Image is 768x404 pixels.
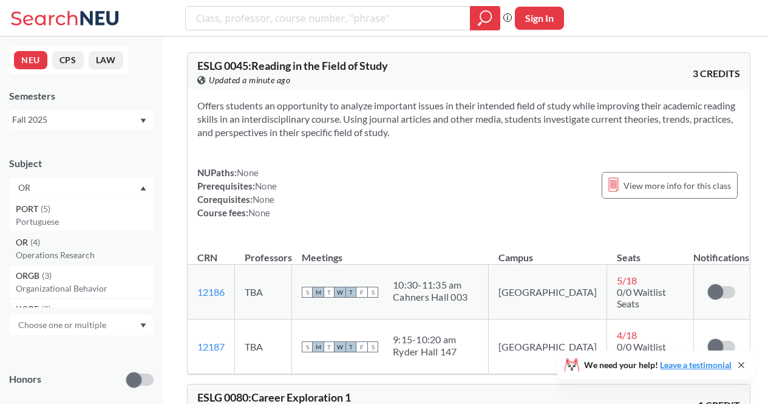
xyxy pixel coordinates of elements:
span: F [356,287,367,298]
th: Campus [489,239,607,265]
td: TBA [235,265,292,320]
section: Offers students an opportunity to analyze important issues in their intended field of study while... [197,99,740,139]
div: NUPaths: Prerequisites: Corequisites: Course fees: [197,166,277,219]
span: Updated a minute ago [209,74,290,87]
span: T [324,341,335,352]
span: None [255,180,277,191]
svg: magnifying glass [478,10,492,27]
div: 9:15 - 10:20 am [393,334,457,346]
span: M [313,341,324,352]
span: W [335,287,345,298]
span: ORGB [16,269,42,282]
span: KORE [16,303,41,316]
th: Notifications [693,239,750,265]
a: Leave a testimonial [660,360,732,370]
div: Ryder Hall 147 [393,346,457,358]
span: M [313,287,324,298]
span: 3 CREDITS [693,67,740,80]
span: None [248,207,270,218]
div: CRN [197,251,217,264]
p: Portuguese [16,216,153,228]
div: Dropdown arrow [9,315,154,335]
span: T [345,341,356,352]
span: None [237,167,259,178]
span: S [302,287,313,298]
span: ESLG 0080 : Career Exploration 1 [197,391,351,404]
input: Class, professor, course number, "phrase" [195,8,461,29]
span: None [253,194,274,205]
th: Professors [235,239,292,265]
button: CPS [52,51,84,69]
span: 0/0 Waitlist Seats [617,341,666,364]
span: OR [16,236,30,249]
a: 12186 [197,286,225,298]
span: ( 4 ) [30,237,40,247]
svg: Dropdown arrow [140,323,146,328]
div: magnifying glass [470,6,500,30]
span: 5 / 18 [617,275,637,286]
th: Meetings [292,239,489,265]
button: LAW [89,51,123,69]
span: T [345,287,356,298]
input: Choose one or multiple [12,180,114,195]
span: ( 5 ) [41,204,50,214]
td: [GEOGRAPHIC_DATA] [489,265,607,320]
div: Dropdown arrowPORT(5)PortugueseOR(4)Operations ResearchORGB(3)Organizational BehaviorKORE(2)[DEMO... [9,177,154,198]
td: [GEOGRAPHIC_DATA] [489,320,607,374]
button: NEU [14,51,47,69]
input: Choose one or multiple [12,318,114,332]
div: Fall 2025Dropdown arrow [9,110,154,129]
th: Seats [607,239,694,265]
div: Subject [9,157,154,170]
span: PORT [16,202,41,216]
span: 0/0 Waitlist Seats [617,286,666,309]
p: Organizational Behavior [16,282,153,295]
span: View more info for this class [624,178,731,193]
div: Semesters [9,89,154,103]
span: S [367,287,378,298]
a: 12187 [197,341,225,352]
span: ESLG 0045 : Reading in the Field of Study [197,59,388,72]
span: F [356,341,367,352]
span: S [367,341,378,352]
td: TBA [235,320,292,374]
span: 4 / 18 [617,329,637,341]
span: ( 2 ) [41,304,51,314]
button: Sign In [515,7,564,30]
div: Fall 2025 [12,113,139,126]
p: Honors [9,372,41,386]
svg: Dropdown arrow [140,186,146,191]
span: We need your help! [584,361,732,369]
span: T [324,287,335,298]
span: W [335,341,345,352]
span: S [302,341,313,352]
div: Cahners Hall 003 [393,291,467,303]
span: ( 3 ) [42,270,52,281]
div: 10:30 - 11:35 am [393,279,467,291]
svg: Dropdown arrow [140,118,146,123]
p: Operations Research [16,249,153,261]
